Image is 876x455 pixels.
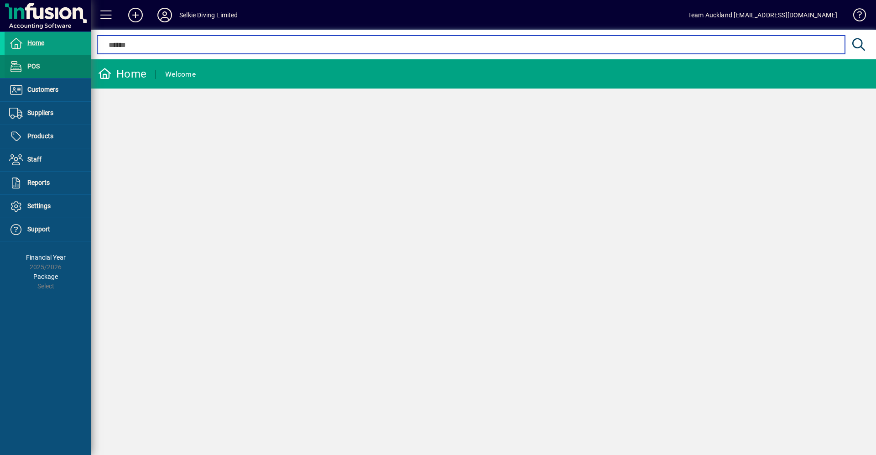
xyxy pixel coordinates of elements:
[5,172,91,194] a: Reports
[27,179,50,186] span: Reports
[5,148,91,171] a: Staff
[98,67,146,81] div: Home
[121,7,150,23] button: Add
[27,39,44,47] span: Home
[27,225,50,233] span: Support
[27,202,51,209] span: Settings
[27,132,53,140] span: Products
[5,102,91,125] a: Suppliers
[5,78,91,101] a: Customers
[5,55,91,78] a: POS
[846,2,865,31] a: Knowledge Base
[27,63,40,70] span: POS
[150,7,179,23] button: Profile
[5,195,91,218] a: Settings
[26,254,66,261] span: Financial Year
[5,125,91,148] a: Products
[27,156,42,163] span: Staff
[33,273,58,280] span: Package
[27,109,53,116] span: Suppliers
[165,67,196,82] div: Welcome
[5,218,91,241] a: Support
[27,86,58,93] span: Customers
[179,8,238,22] div: Selkie Diving Limited
[688,8,837,22] div: Team Auckland [EMAIL_ADDRESS][DOMAIN_NAME]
